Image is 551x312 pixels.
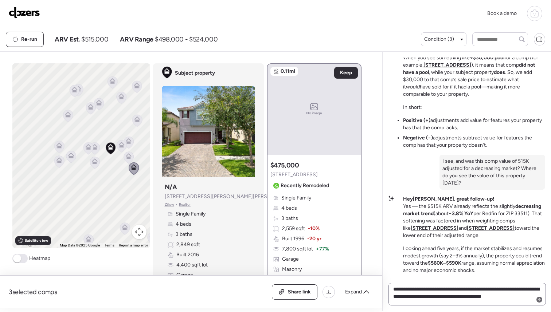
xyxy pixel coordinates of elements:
[308,225,320,232] span: -10%
[282,266,302,273] span: Masonry
[281,215,298,222] span: 3 baths
[467,225,515,231] a: [STREET_ADDRESS]
[60,243,100,247] span: Map Data ©2025 Google
[406,84,420,90] em: would
[403,104,422,111] p: In short:
[120,35,153,44] span: ARV Range
[165,202,175,208] span: Zillow
[403,245,545,274] p: Looking ahead five years, if the market stabilizes and resumes modest growth (say 2–3% annually),...
[14,238,38,248] a: Open this area in Google Maps (opens a new window)
[487,10,517,16] span: Book a demo
[176,221,191,228] span: 4 beds
[494,69,505,75] strong: does
[21,36,37,43] span: Re-run
[423,62,471,68] a: [STREET_ADDRESS]
[176,241,200,248] span: 2,849 sqft
[281,205,297,212] span: 4 beds
[9,7,40,19] img: Logo
[281,68,295,75] span: 0.11mi
[14,238,38,248] img: Google
[413,196,454,202] strong: [PERSON_NAME]
[281,194,311,202] span: Single Family
[316,245,329,253] span: + 77%
[345,288,362,296] span: Expand
[176,231,192,238] span: 3 baths
[119,243,148,247] a: Report a map error
[29,255,50,262] span: Heatmap
[104,243,114,247] a: Terms (opens in new tab)
[403,117,545,131] li: adjustments add value for features your property has that the comp lacks.
[403,135,433,141] strong: Negative (−)
[403,117,430,123] strong: Positive (+)
[176,272,193,279] span: Garage
[270,161,299,170] h3: $475,000
[424,36,454,43] span: Condition (3)
[165,193,294,200] span: [STREET_ADDRESS][PERSON_NAME][PERSON_NAME]
[270,171,318,178] span: [STREET_ADDRESS]
[403,196,545,239] p: Yes — the $515K ARV already reflects the slightly (about per Redfin for ZIP 33511). That softenin...
[306,110,322,116] span: No image
[155,35,218,44] span: $498,000 - $524,000
[132,225,146,239] button: Map camera controls
[176,251,199,258] span: Built 2016
[403,47,545,98] p: When you see something like for a comp (for example, ), it means that comp , while your subject p...
[442,158,542,187] p: I see, and was this comp value of 515K adjusted for a decreasing market? Where do you see the val...
[176,210,206,218] span: Single Family
[165,183,177,191] h3: N/A
[340,69,352,76] span: Keep
[25,238,48,244] span: Satellite view
[9,288,57,296] span: 3 selected comps
[179,202,191,208] span: Realtor
[411,225,458,231] a: [STREET_ADDRESS]
[176,261,208,269] span: 4,400 sqft lot
[281,182,329,189] span: Recently Remodeled
[288,288,311,296] span: Share link
[307,235,321,242] span: -20 yr
[81,35,108,44] span: $515,000
[403,134,545,149] li: adjustments subtract value for features the comp has that your property doesn’t.
[55,35,80,44] span: ARV Est.
[282,245,313,253] span: 7,800 sqft lot
[428,260,461,266] strong: $560K–$590K
[282,235,304,242] span: Built 1996
[176,202,177,208] span: •
[403,196,494,202] strong: Hey , great follow-up!
[449,210,473,217] strong: −3.8% YoY
[470,55,504,61] strong: +$30,000 pool
[282,225,305,232] span: 2,559 sqft
[175,70,215,77] span: Subject property
[282,256,299,263] span: Garage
